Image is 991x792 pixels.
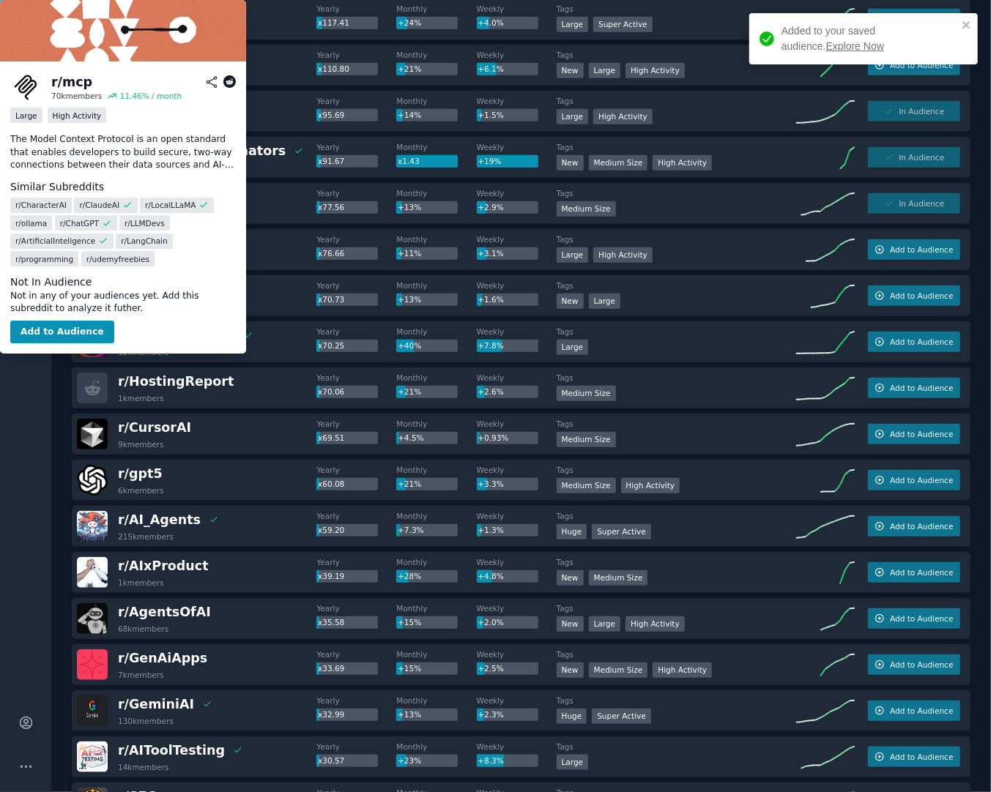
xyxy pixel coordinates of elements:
span: x59.20 [318,526,344,534]
div: Medium Size [557,478,616,493]
dt: Tags [557,695,796,706]
div: High Activity [653,662,712,678]
dt: Tags [557,234,796,244]
dt: Monthly [396,419,476,429]
div: 130k members [118,716,174,726]
dt: Tags [557,142,796,152]
span: +4.0% [478,18,503,27]
div: Large [589,294,621,309]
div: Large [10,108,42,123]
span: +6.1% [478,64,503,73]
dt: Weekly [477,234,557,244]
span: Add to Audience [890,291,953,301]
dt: Monthly [396,326,476,337]
span: x39.19 [318,572,344,580]
p: The Model Context Protocol is an open standard that enables developers to build secure, two-way c... [10,133,236,172]
span: +40% [398,341,421,350]
dt: Tags [557,326,796,337]
button: Add to Audience [10,321,114,344]
span: r/ HostingReport [118,374,234,389]
img: AIxProduct [77,557,108,588]
div: Large [557,340,589,355]
div: High Activity [593,247,653,263]
span: r/ LLMDevs [125,218,165,228]
button: Add to Audience [868,701,960,721]
dt: Monthly [396,649,476,660]
div: 14k members [118,762,168,772]
span: r/ ArtificialInteligence [15,236,95,246]
div: New [557,155,584,171]
dt: Yearly [316,280,396,291]
div: r/ mcp [51,73,92,91]
span: x30.57 [318,756,344,765]
span: r/ CharacterAI [15,200,67,210]
dt: Yearly [316,511,396,521]
dt: Yearly [316,188,396,198]
span: Add to Audience [890,567,953,578]
div: Large [557,17,589,32]
dt: Tags [557,557,796,567]
span: Add to Audience [890,521,953,531]
dt: Monthly [396,4,476,14]
dt: Tags [557,603,796,613]
img: GeminiAI [77,695,108,726]
div: New [557,616,584,632]
div: New [557,570,584,586]
span: +3.1% [478,249,503,258]
span: +24% [398,18,421,27]
button: Add to Audience [868,9,960,29]
dt: Monthly [396,50,476,60]
dt: Weekly [477,695,557,706]
dt: Weekly [477,741,557,752]
dt: Weekly [477,188,557,198]
button: Add to Audience [868,378,960,398]
span: x91.67 [318,157,344,165]
img: mcp [10,72,41,102]
img: AgentsOfAI [77,603,108,634]
div: Large [589,616,621,632]
dt: Yearly [316,419,396,429]
div: Huge [557,524,587,539]
dt: Monthly [396,142,476,152]
img: gpt5 [77,465,108,496]
dt: Tags [557,373,796,383]
span: +7.3% [398,526,423,534]
div: 9k members [118,439,164,449]
span: x70.25 [318,341,344,350]
div: High Activity [48,108,107,123]
span: +11% [398,249,421,258]
div: 70k members [51,91,102,101]
dt: Weekly [477,280,557,291]
dt: Monthly [396,373,476,383]
dt: Yearly [316,142,396,152]
dt: Weekly [477,465,557,475]
dt: Weekly [477,603,557,613]
div: 7k members [118,670,164,680]
div: Medium Size [557,386,616,401]
div: Super Active [592,524,651,539]
div: High Activity [621,478,680,493]
div: Large [557,247,589,263]
div: Large [589,63,621,78]
dt: Yearly [316,326,396,337]
img: AIToolTesting [77,741,108,772]
dt: Monthly [396,234,476,244]
span: r/ AIToolTesting [118,743,225,758]
span: r/ LocalLLaMA [145,200,196,210]
span: x76.66 [318,249,344,258]
div: New [557,662,584,678]
dt: Weekly [477,419,557,429]
span: r/ ChatGPT [60,218,99,228]
div: 11.46 % / month [120,91,182,101]
span: r/ AIxProduct [118,558,209,573]
span: +8.3% [478,756,503,765]
span: +19% [478,157,501,165]
span: +15% [398,618,421,627]
span: +1.3% [478,526,503,534]
button: Add to Audience [868,332,960,352]
dt: Weekly [477,96,557,106]
div: Super Active [593,17,653,32]
dt: Monthly [396,741,476,752]
div: New [557,63,584,78]
div: High Activity [626,63,685,78]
